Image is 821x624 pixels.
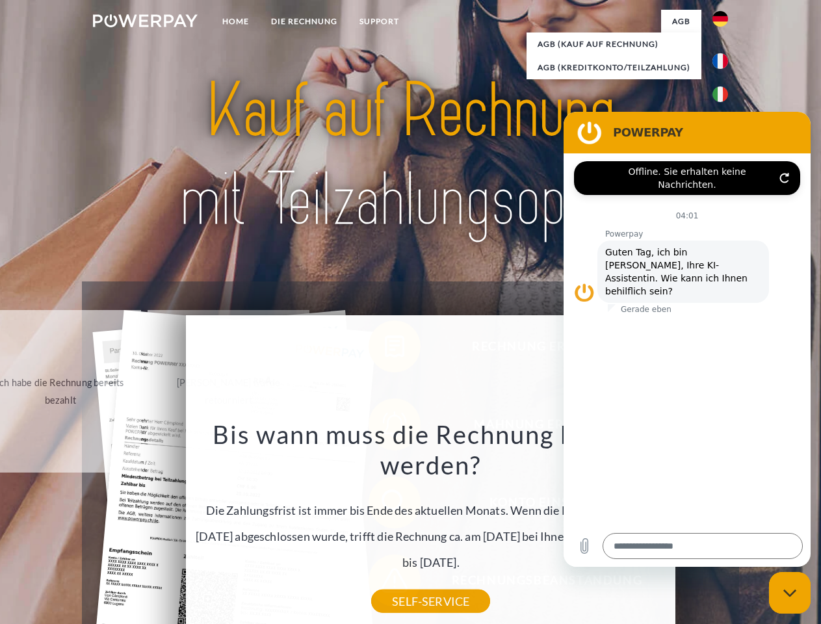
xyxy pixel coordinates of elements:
a: DIE RECHNUNG [260,10,348,33]
div: [PERSON_NAME] wurde retourniert [155,374,302,409]
a: Home [211,10,260,33]
div: Die Zahlungsfrist ist immer bis Ende des aktuellen Monats. Wenn die Bestellung z.B. am [DATE] abg... [194,419,668,601]
img: fr [712,53,728,69]
img: de [712,11,728,27]
iframe: Schaltfläche zum Öffnen des Messaging-Fensters; Konversation läuft [769,572,811,614]
a: SELF-SERVICE [371,590,490,613]
img: title-powerpay_de.svg [124,62,697,249]
a: agb [661,10,701,33]
iframe: Messaging-Fenster [564,112,811,567]
h3: Bis wann muss die Rechnung bezahlt werden? [194,419,668,481]
a: AGB (Kauf auf Rechnung) [527,32,701,56]
a: AGB (Kreditkonto/Teilzahlung) [527,56,701,79]
img: it [712,86,728,102]
img: logo-powerpay-white.svg [93,14,198,27]
a: SUPPORT [348,10,410,33]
